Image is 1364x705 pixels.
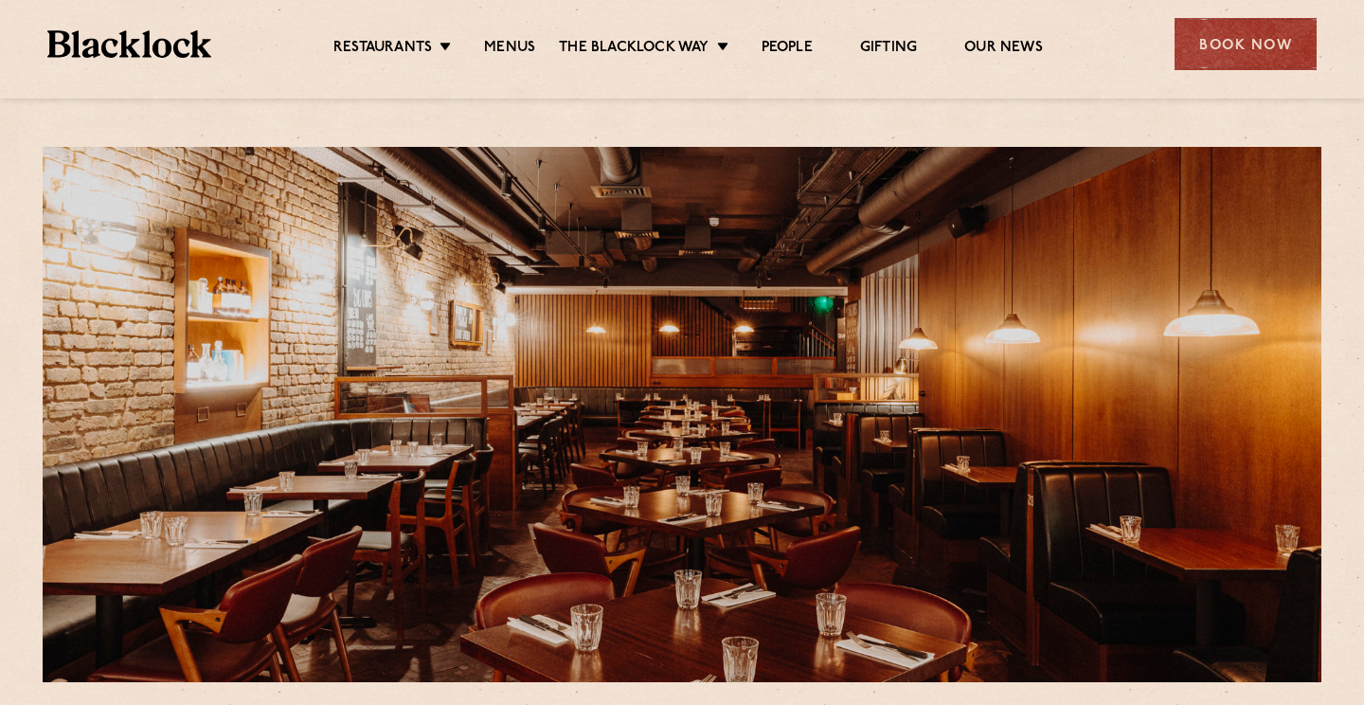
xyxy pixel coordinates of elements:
[47,30,211,58] img: BL_Textured_Logo-footer-cropped.svg
[484,39,535,60] a: Menus
[762,39,813,60] a: People
[559,39,709,60] a: The Blacklock Way
[964,39,1043,60] a: Our News
[1175,18,1317,70] div: Book Now
[333,39,432,60] a: Restaurants
[860,39,917,60] a: Gifting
